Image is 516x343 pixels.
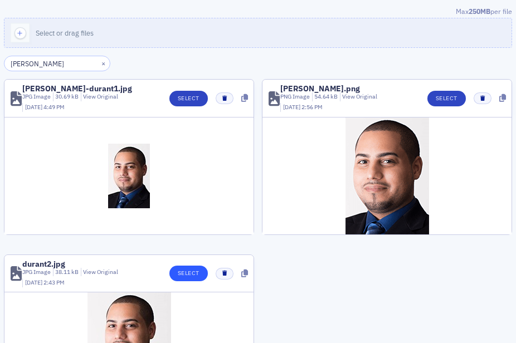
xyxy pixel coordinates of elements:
div: PNG Image [280,92,310,101]
div: durant2.jpg [22,260,65,268]
button: Select [427,91,466,106]
a: View Original [83,92,118,100]
div: 38.11 kB [53,268,79,277]
span: [DATE] [283,103,301,111]
div: Max per file [4,6,512,18]
button: Select [169,266,208,281]
div: JPG Image [22,92,51,101]
div: [PERSON_NAME]-durant1.jpg [22,85,132,92]
input: Search… [4,56,110,71]
div: 30.69 kB [53,92,79,101]
button: Select [169,91,208,106]
button: × [99,58,109,68]
span: Select or drag files [36,28,94,37]
span: [DATE] [25,103,43,111]
div: [PERSON_NAME].png [280,85,360,92]
div: 54.64 kB [312,92,338,101]
a: View Original [342,92,377,100]
span: 250MB [469,7,490,16]
span: [DATE] [25,278,43,286]
span: 4:49 PM [43,103,65,111]
div: JPG Image [22,268,51,277]
button: Select or drag files [4,18,512,48]
span: 2:56 PM [301,103,323,111]
a: View Original [83,268,118,276]
span: 2:43 PM [43,278,65,286]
